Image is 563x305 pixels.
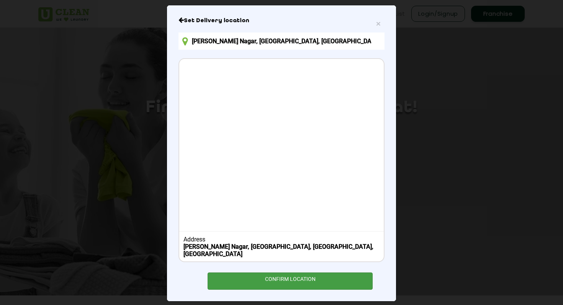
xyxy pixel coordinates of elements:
div: CONFIRM LOCATION [208,272,373,290]
input: Enter location [178,33,385,50]
button: Close [376,20,381,28]
div: Address [183,236,380,243]
b: [PERSON_NAME] Nagar, [GEOGRAPHIC_DATA], [GEOGRAPHIC_DATA], [GEOGRAPHIC_DATA] [183,243,373,258]
h6: Close [178,17,385,24]
span: × [376,19,381,28]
